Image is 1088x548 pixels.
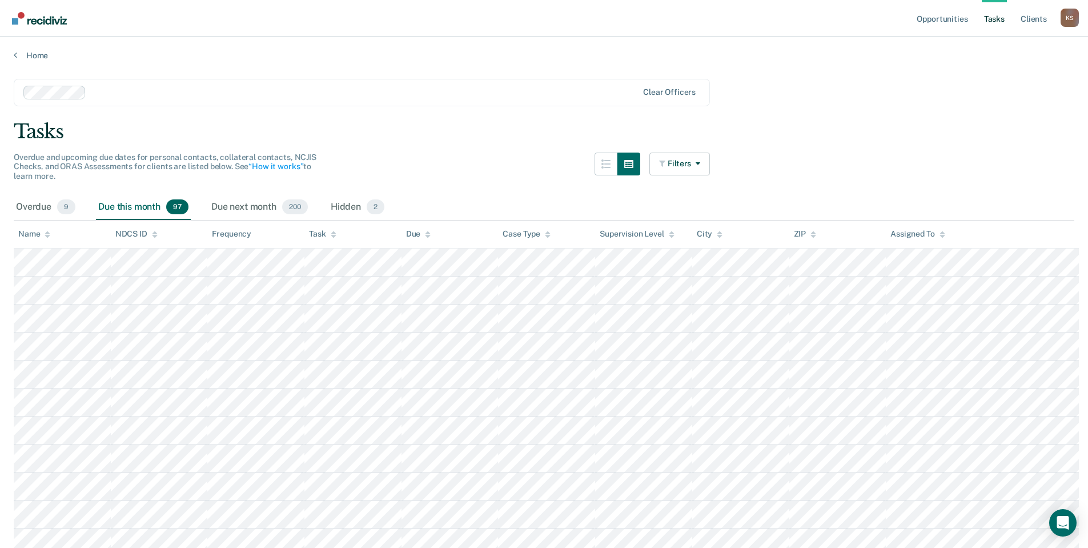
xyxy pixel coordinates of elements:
div: Due next month200 [209,195,310,220]
div: Overdue9 [14,195,78,220]
div: Supervision Level [600,229,675,239]
a: Home [14,50,1074,61]
img: Recidiviz [12,12,67,25]
div: Due this month97 [96,195,191,220]
div: Open Intercom Messenger [1049,509,1077,537]
div: Tasks [14,120,1074,143]
button: Profile dropdown button [1061,9,1079,27]
span: 2 [367,199,384,214]
div: K S [1061,9,1079,27]
div: Name [18,229,50,239]
span: 200 [282,199,308,214]
div: City [697,229,722,239]
div: NDCS ID [115,229,158,239]
span: Overdue and upcoming due dates for personal contacts, collateral contacts, NCJIS Checks, and ORAS... [14,153,316,181]
div: Hidden2 [328,195,387,220]
div: Clear officers [643,87,696,97]
div: Case Type [503,229,551,239]
div: Assigned To [890,229,945,239]
div: ZIP [794,229,817,239]
span: 97 [166,199,188,214]
a: “How it works” [248,162,303,171]
div: Due [406,229,431,239]
div: Task [309,229,336,239]
span: 9 [57,199,75,214]
button: Filters [649,153,710,175]
div: Frequency [212,229,251,239]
